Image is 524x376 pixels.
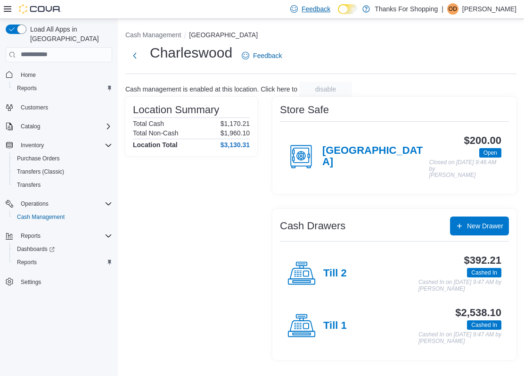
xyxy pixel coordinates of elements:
[21,142,44,149] span: Inventory
[418,332,501,344] p: Cashed In on [DATE] 9:47 AM by [PERSON_NAME]
[13,179,112,191] span: Transfers
[13,211,68,223] a: Cash Management
[21,104,48,111] span: Customers
[17,168,64,175] span: Transfers (Classic)
[189,31,258,39] button: [GEOGRAPHIC_DATA]
[375,3,438,15] p: Thanks For Shopping
[302,4,330,14] span: Feedback
[17,155,60,162] span: Purchase Orders
[280,220,345,232] h3: Cash Drawers
[2,120,116,133] button: Catalog
[21,278,41,286] span: Settings
[2,197,116,210] button: Operations
[17,259,37,266] span: Reports
[13,257,41,268] a: Reports
[17,121,44,132] button: Catalog
[9,242,116,256] a: Dashboards
[299,82,352,97] button: disable
[6,64,112,313] nav: Complex example
[450,217,509,235] button: New Drawer
[323,267,347,280] h4: Till 2
[462,3,516,15] p: [PERSON_NAME]
[221,120,250,127] p: $1,170.21
[2,275,116,288] button: Settings
[125,46,144,65] button: Next
[133,129,179,137] h6: Total Non-Cash
[17,230,112,242] span: Reports
[2,139,116,152] button: Inventory
[9,256,116,269] button: Reports
[13,166,112,177] span: Transfers (Classic)
[13,83,112,94] span: Reports
[13,243,58,255] a: Dashboards
[17,140,48,151] button: Inventory
[125,31,181,39] button: Cash Management
[471,268,497,277] span: Cashed In
[17,230,44,242] button: Reports
[125,30,516,42] nav: An example of EuiBreadcrumbs
[2,229,116,242] button: Reports
[26,25,112,43] span: Load All Apps in [GEOGRAPHIC_DATA]
[455,307,501,318] h3: $2,538.10
[21,200,49,208] span: Operations
[221,141,250,149] h4: $3,130.31
[17,140,112,151] span: Inventory
[467,221,503,231] span: New Drawer
[133,104,219,116] h3: Location Summary
[471,321,497,329] span: Cashed In
[150,43,232,62] h1: Charleswood
[21,123,40,130] span: Catalog
[221,129,250,137] p: $1,960.10
[13,83,41,94] a: Reports
[322,145,429,168] h4: [GEOGRAPHIC_DATA]
[9,82,116,95] button: Reports
[125,85,297,93] p: Cash management is enabled at this location. Click here to
[9,210,116,224] button: Cash Management
[133,141,178,149] h4: Location Total
[418,279,501,292] p: Cashed In on [DATE] 9:47 AM by [PERSON_NAME]
[13,211,112,223] span: Cash Management
[13,257,112,268] span: Reports
[17,276,112,287] span: Settings
[17,276,45,288] a: Settings
[483,149,497,157] span: Open
[447,3,458,15] div: O Dixon
[253,51,282,60] span: Feedback
[323,320,347,332] h4: Till 1
[479,148,501,158] span: Open
[21,232,41,240] span: Reports
[13,153,64,164] a: Purchase Orders
[13,243,112,255] span: Dashboards
[17,213,65,221] span: Cash Management
[133,120,164,127] h6: Total Cash
[2,100,116,114] button: Customers
[2,68,116,82] button: Home
[21,71,36,79] span: Home
[17,84,37,92] span: Reports
[17,245,55,253] span: Dashboards
[17,198,52,209] button: Operations
[338,4,358,14] input: Dark Mode
[17,101,112,113] span: Customers
[17,69,112,81] span: Home
[17,121,112,132] span: Catalog
[9,165,116,178] button: Transfers (Classic)
[449,3,457,15] span: OD
[19,4,61,14] img: Cova
[429,159,501,179] p: Closed on [DATE] 9:46 AM by [PERSON_NAME]
[464,255,501,266] h3: $392.21
[315,84,336,94] span: disable
[17,102,52,113] a: Customers
[17,198,112,209] span: Operations
[464,135,501,146] h3: $200.00
[17,181,41,189] span: Transfers
[280,104,329,116] h3: Store Safe
[9,152,116,165] button: Purchase Orders
[17,69,40,81] a: Home
[13,166,68,177] a: Transfers (Classic)
[467,320,501,330] span: Cashed In
[467,268,501,277] span: Cashed In
[442,3,443,15] p: |
[13,179,44,191] a: Transfers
